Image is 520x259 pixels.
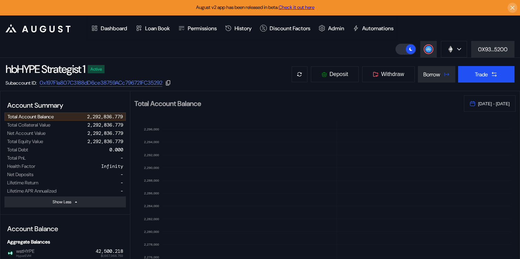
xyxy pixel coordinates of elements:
[120,171,123,177] div: -
[441,41,467,57] button: chain logo
[101,163,123,169] div: Infinity
[101,254,123,258] span: $1,667,966.759
[109,147,123,153] div: 0.000
[87,138,123,144] div: 2,292,836.779
[348,15,398,41] a: Automations
[40,79,162,87] a: 0x197F1a807C3188dD6ce38759ACc796721FC35292
[221,15,256,41] a: History
[362,25,393,32] div: Automations
[144,255,159,259] text: 2,276,000
[329,71,348,77] span: Deposit
[256,15,314,41] a: Discount Factors
[7,130,45,136] div: Net Account Value
[131,15,174,41] a: Loan Book
[144,127,159,131] text: 2,296,000
[279,4,314,10] a: Check it out here
[13,248,34,257] span: wstHYPE
[144,217,159,221] text: 2,282,000
[144,153,159,157] text: 2,292,000
[7,122,50,128] div: Total Collateral Value
[145,25,170,32] div: Loan Book
[4,236,126,248] div: Aggregate Balances
[7,147,28,153] div: Total Debt
[134,100,458,107] h2: Total Account Balance
[120,180,123,186] div: -
[16,254,34,258] span: HyperEVM
[4,222,126,236] div: Account Balance
[87,130,123,136] div: 2,292,836.779
[196,4,314,10] span: August v2 app has been released in beta.
[7,250,13,256] img: hyperliquid.png
[87,114,123,120] div: 2,292,836.779
[144,204,159,208] text: 2,284,000
[6,62,85,76] div: hbHYPE Strategist 1
[314,15,348,41] a: Admin
[328,25,344,32] div: Admin
[4,98,126,112] div: Account Summary
[6,80,37,86] div: Subaccount ID:
[311,66,359,83] button: Deposit
[478,46,508,53] div: 0X93...5200
[7,180,38,186] div: Lifetime Return
[464,95,516,112] button: [DATE] - [DATE]
[174,15,221,41] a: Permissions
[120,155,123,161] div: -
[90,67,102,72] div: Active
[144,242,159,246] text: 2,278,000
[101,25,127,32] div: Dashboard
[7,138,43,144] div: Total Equity Value
[7,163,35,169] div: Health Factor
[235,25,252,32] div: History
[4,196,126,207] button: Show Less
[7,188,56,194] div: Lifetime APR Annualized
[188,25,217,32] div: Permissions
[96,248,123,254] div: 42,500.218
[87,15,131,41] a: Dashboard
[144,140,159,144] text: 2,294,000
[11,253,14,256] img: hyperevm-CUbfO1az.svg
[447,45,454,53] img: chain logo
[381,71,404,77] span: Withdraw
[8,114,54,120] div: Total Account Balance
[478,101,510,106] span: [DATE] - [DATE]
[362,66,415,83] button: Withdraw
[120,188,123,194] div: -
[418,66,455,83] button: Borrow
[87,122,123,128] div: 2,292,836.779
[53,199,71,205] div: Show Less
[471,41,514,57] button: 0X93...5200
[475,71,488,78] div: Trade
[144,179,159,182] text: 2,288,000
[423,71,440,78] div: Borrow
[458,66,514,83] button: Trade
[270,25,310,32] div: Discount Factors
[144,191,159,195] text: 2,286,000
[7,155,26,161] div: Total PnL
[7,171,33,177] div: Net Deposits
[144,166,159,170] text: 2,290,000
[144,230,159,234] text: 2,280,000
